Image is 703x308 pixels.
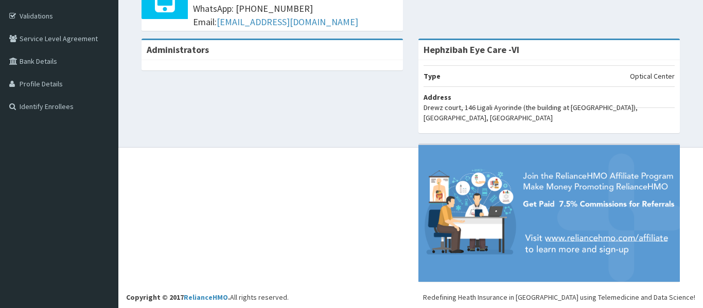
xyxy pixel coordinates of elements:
strong: Hephzibah Eye Care -VI [424,44,519,56]
p: Drewz court, 146 Ligali Ayorinde (the building at [GEOGRAPHIC_DATA]), [GEOGRAPHIC_DATA], [GEOGRAP... [424,102,675,123]
b: Type [424,71,441,81]
b: Administrators [147,44,209,56]
strong: Copyright © 2017 . [126,293,230,302]
img: provider-team-banner.png [418,145,680,282]
a: [EMAIL_ADDRESS][DOMAIN_NAME] [217,16,358,28]
p: Optical Center [630,71,675,81]
a: RelianceHMO [184,293,228,302]
div: Redefining Heath Insurance in [GEOGRAPHIC_DATA] using Telemedicine and Data Science! [423,292,695,302]
b: Address [424,93,451,102]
